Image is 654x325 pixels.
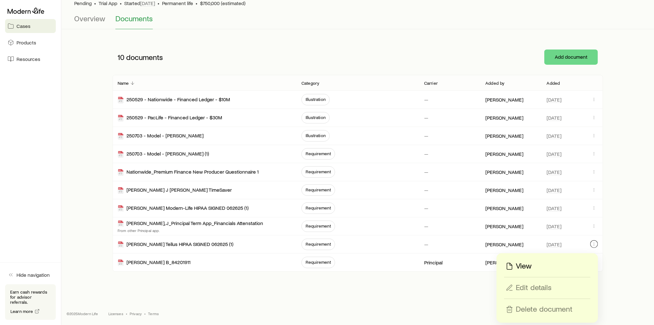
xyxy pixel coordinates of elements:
[118,241,233,248] div: [PERSON_NAME] Tellus HIPAA SIGNED 062625 (1)
[424,133,428,139] p: —
[424,96,428,103] p: —
[306,115,326,120] span: Illustration
[118,205,249,212] div: [PERSON_NAME] Modern-Life HIPAA SIGNED 062625 (1)
[424,259,443,266] p: Principal
[306,242,331,247] span: Requirement
[485,223,523,229] p: [PERSON_NAME]
[504,261,590,272] button: View
[16,39,36,46] span: Products
[118,96,230,103] div: 250529 - Nationwide - Financed Ledger - $10M
[547,151,562,157] span: [DATE]
[485,169,523,175] p: [PERSON_NAME]
[485,205,523,211] p: [PERSON_NAME]
[504,304,590,315] button: Delete document
[108,311,123,316] a: Licenses
[306,187,331,192] span: Requirement
[547,133,562,139] span: [DATE]
[118,81,129,86] p: Name
[424,81,438,86] p: Carrier
[118,220,263,227] div: [PERSON_NAME], J_Principal Term App_Financials Attenstation
[74,14,105,23] span: Overview
[485,187,523,193] p: [PERSON_NAME]
[5,19,56,33] a: Cases
[16,23,30,29] span: Cases
[118,114,222,122] div: 250529 - PacLife - Financed Ledger - $30M
[306,223,331,229] span: Requirement
[118,228,263,233] p: From other Principal app.
[424,223,428,229] p: —
[306,151,331,156] span: Requirement
[485,241,523,248] p: [PERSON_NAME]
[118,150,209,158] div: 250703 - Model - [PERSON_NAME] (1)
[10,289,51,305] p: Earn cash rewards for advisor referrals.
[5,36,56,50] a: Products
[5,268,56,282] button: Hide navigation
[485,115,523,121] p: [PERSON_NAME]
[424,151,428,157] p: —
[516,283,552,293] p: Edit details
[130,311,142,316] a: Privacy
[485,151,523,157] p: [PERSON_NAME]
[5,284,56,320] div: Earn cash rewards for advisor referrals.Learn more
[306,205,331,210] span: Requirement
[547,81,560,86] p: Added
[118,187,232,194] div: [PERSON_NAME] J [PERSON_NAME] TimeSaver
[547,169,562,175] span: [DATE]
[118,259,191,266] div: [PERSON_NAME] B_84201911
[306,97,326,102] span: Illustration
[67,311,98,316] p: © 2025 Modern Life
[144,311,146,316] span: •
[485,81,504,86] p: Added by
[516,261,532,271] p: View
[5,52,56,66] a: Resources
[306,260,331,265] span: Requirement
[424,169,428,175] p: —
[547,187,562,193] span: [DATE]
[544,50,598,65] button: Add document
[547,205,562,211] span: [DATE]
[516,304,573,315] p: Delete document
[504,282,590,294] button: Edit details
[485,96,523,103] p: [PERSON_NAME]
[118,132,204,140] div: 250703 - Model - [PERSON_NAME]
[16,272,50,278] span: Hide navigation
[424,205,428,211] p: —
[74,14,641,29] div: Case details tabs
[10,309,33,314] span: Learn more
[547,223,562,229] span: [DATE]
[424,241,428,248] p: —
[485,133,523,139] p: [PERSON_NAME]
[485,259,523,266] p: [PERSON_NAME]
[118,169,259,176] div: Nationwide_Premium Finance New Producer Questionnaire 1
[306,169,331,174] span: Requirement
[115,14,153,23] span: Documents
[547,241,562,248] span: [DATE]
[424,115,428,121] p: —
[126,53,163,62] span: documents
[547,115,562,121] span: [DATE]
[16,56,40,62] span: Resources
[306,133,326,138] span: Illustration
[301,81,319,86] p: Category
[126,311,127,316] span: •
[424,187,428,193] p: —
[118,53,124,62] span: 10
[547,96,562,103] span: [DATE]
[148,311,159,316] a: Terms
